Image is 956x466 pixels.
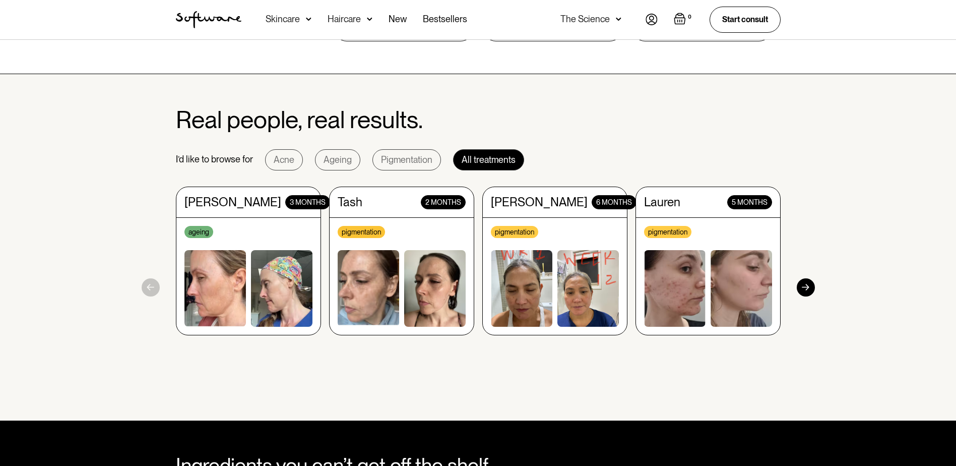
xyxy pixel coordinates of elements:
[176,106,423,133] h2: Real people, real results.
[367,14,372,24] img: arrow down
[324,155,352,165] div: Ageing
[596,199,600,206] div: 6
[648,228,687,236] div: Pigmentation
[732,199,736,206] div: 5
[425,199,429,206] div: 2
[176,11,241,28] img: Software Logo
[674,13,693,27] a: Open empty cart
[737,199,768,206] div: MONTHS
[266,14,300,24] div: Skincare
[644,195,680,210] div: Lauren
[602,199,632,206] div: MONTHS
[176,11,241,28] a: home
[188,228,209,236] div: Ageing
[328,14,361,24] div: Haircare
[274,155,294,165] div: Acne
[710,7,781,32] a: Start consult
[686,13,693,22] div: 0
[560,14,610,24] div: The Science
[491,195,588,210] div: [PERSON_NAME]
[342,228,381,236] div: Pigmentation
[306,14,311,24] img: arrow down
[462,155,516,165] div: All treatments
[184,195,281,210] div: [PERSON_NAME]
[295,199,326,206] div: MONTHS
[290,199,294,206] div: 3
[495,228,534,236] div: Pigmentation
[616,14,621,24] img: arrow down
[431,199,461,206] div: MONTHS
[338,195,362,210] div: Tash
[381,155,432,165] div: Pigmentation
